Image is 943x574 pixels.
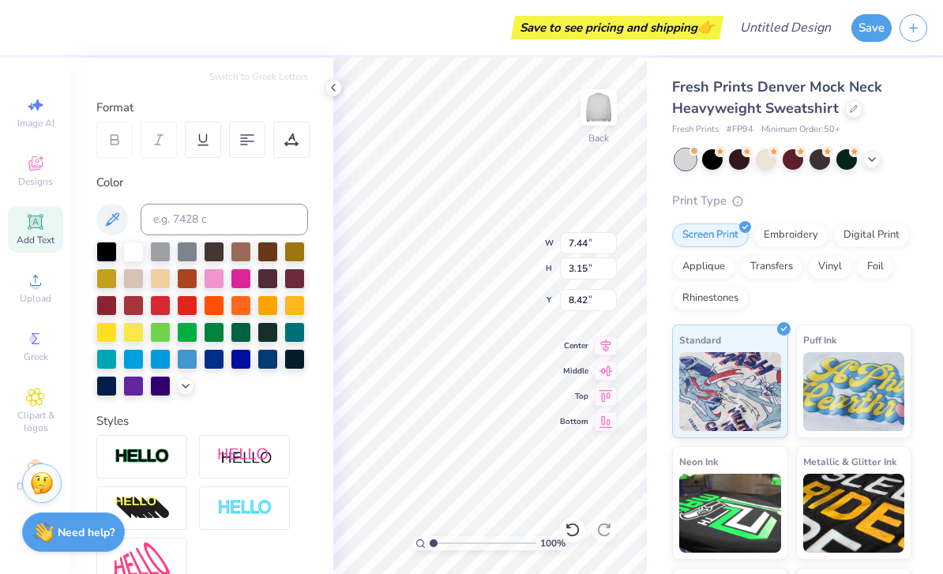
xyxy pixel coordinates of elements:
[58,525,115,540] strong: Need help?
[803,453,896,470] span: Metallic & Glitter Ink
[17,117,54,129] span: Image AI
[803,352,905,431] img: Puff Ink
[672,123,719,137] span: Fresh Prints
[672,77,882,118] span: Fresh Prints Denver Mock Neck Heavyweight Sweatshirt
[679,474,781,553] img: Neon Ink
[115,496,170,521] img: 3d Illusion
[209,70,308,83] button: Switch to Greek Letters
[141,204,308,235] input: e.g. 7428 c
[18,175,53,188] span: Designs
[727,12,843,43] input: Untitled Design
[808,255,852,279] div: Vinyl
[588,131,609,145] div: Back
[679,352,781,431] img: Standard
[560,340,588,351] span: Center
[740,255,803,279] div: Transfers
[697,17,715,36] span: 👉
[679,332,721,348] span: Standard
[560,391,588,402] span: Top
[672,223,749,247] div: Screen Print
[515,16,719,39] div: Save to see pricing and shipping
[753,223,828,247] div: Embroidery
[727,123,753,137] span: # FP94
[803,474,905,553] img: Metallic & Glitter Ink
[17,234,54,246] span: Add Text
[96,99,310,117] div: Format
[115,448,170,466] img: Stroke
[672,192,911,210] div: Print Type
[672,255,735,279] div: Applique
[217,447,272,467] img: Shadow
[761,123,840,137] span: Minimum Order: 50 +
[8,409,63,434] span: Clipart & logos
[96,412,308,430] div: Styles
[857,255,894,279] div: Foil
[540,536,565,550] span: 100 %
[24,351,48,363] span: Greek
[96,174,308,192] div: Color
[20,292,51,305] span: Upload
[560,416,588,427] span: Bottom
[672,287,749,310] div: Rhinestones
[803,332,836,348] span: Puff Ink
[217,499,272,517] img: Negative Space
[851,14,892,42] button: Save
[560,366,588,377] span: Middle
[679,453,718,470] span: Neon Ink
[583,92,614,123] img: Back
[17,480,54,493] span: Decorate
[833,223,910,247] div: Digital Print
